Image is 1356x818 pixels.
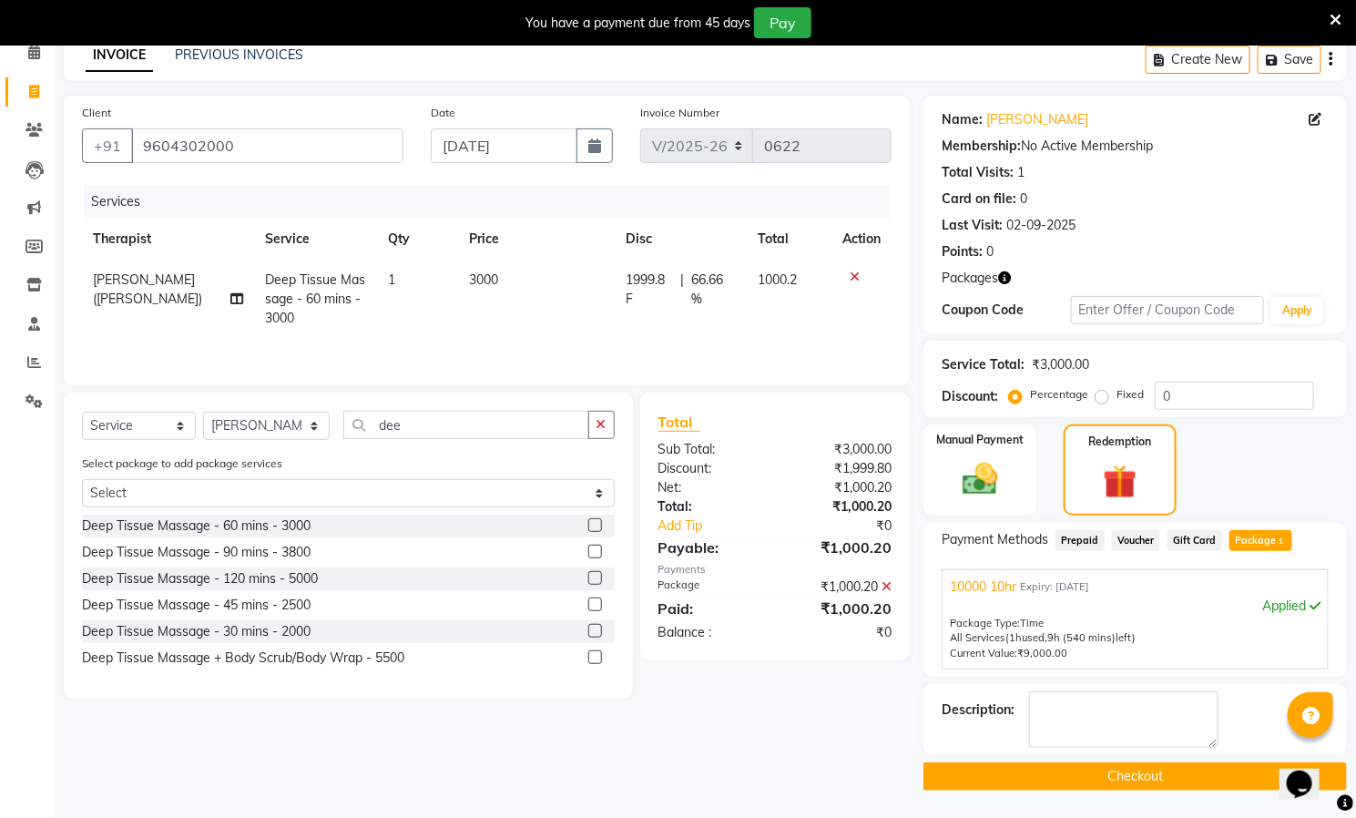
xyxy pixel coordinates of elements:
div: Points: [942,242,983,261]
iframe: chat widget [1280,745,1338,800]
span: 1000.2 [758,271,797,288]
label: Client [82,105,111,121]
div: Deep Tissue Massage - 45 mins - 2500 [82,596,311,615]
label: Invoice Number [640,105,719,121]
div: Payable: [645,537,775,558]
span: Payment Methods [942,530,1048,549]
span: [PERSON_NAME] ([PERSON_NAME]) [93,271,202,307]
label: Redemption [1088,434,1151,450]
div: Deep Tissue Massage + Body Scrub/Body Wrap - 5500 [82,649,404,668]
span: 1 [388,271,395,288]
div: Description: [942,700,1014,720]
div: Deep Tissue Massage - 90 mins - 3800 [82,543,311,562]
span: Package Type: [950,617,1020,629]
button: Apply [1271,297,1323,324]
th: Total [747,219,832,260]
th: Action [831,219,892,260]
div: Deep Tissue Massage - 60 mins - 3000 [82,516,311,536]
div: 0 [986,242,994,261]
a: Add Tip [645,516,797,536]
label: Date [431,105,455,121]
div: Net: [645,478,775,497]
button: Pay [754,7,811,38]
div: Card on file: [942,189,1016,209]
span: used, left) [1005,631,1136,644]
span: Total [658,413,700,432]
div: Last Visit: [942,216,1003,235]
label: Manual Payment [936,432,1024,448]
span: Time [1020,617,1044,629]
span: 66.66 % [691,271,735,309]
div: Discount: [942,387,998,406]
div: 02-09-2025 [1006,216,1076,235]
div: ₹1,999.80 [775,459,905,478]
label: Fixed [1116,386,1144,403]
a: [PERSON_NAME] [986,110,1088,129]
span: | [680,271,684,309]
input: Search or Scan [343,411,589,439]
div: 1 [1017,163,1025,182]
div: ₹0 [797,516,905,536]
div: ₹1,000.20 [775,478,905,497]
div: Deep Tissue Massage - 30 mins - 2000 [82,622,311,641]
span: 1 [1276,537,1286,547]
span: 9h (540 mins) [1047,631,1116,644]
span: 3000 [470,271,499,288]
div: 0 [1020,189,1027,209]
th: Price [459,219,616,260]
span: Voucher [1112,530,1160,551]
img: _cash.svg [952,459,1009,499]
div: Service Total: [942,355,1025,374]
div: Total: [645,497,775,516]
span: ₹9,000.00 [1017,647,1067,660]
button: +91 [82,128,133,163]
span: Package [1229,530,1292,551]
span: 1999.8 F [626,271,673,309]
div: ₹1,000.20 [775,598,905,619]
div: Paid: [645,598,775,619]
div: ₹1,000.20 [775,537,905,558]
img: _gift.svg [1093,461,1147,503]
div: Discount: [645,459,775,478]
th: Therapist [82,219,254,260]
input: Enter Offer / Coupon Code [1071,296,1264,324]
div: Balance : [645,623,775,642]
span: Expiry: [DATE] [1020,579,1089,595]
button: Create New [1146,46,1250,74]
div: Services [84,185,905,219]
span: Gift Card [1167,530,1222,551]
div: ₹3,000.00 [1032,355,1089,374]
span: Current Value: [950,647,1017,660]
span: Prepaid [1055,530,1105,551]
div: Applied [950,597,1320,616]
div: ₹1,000.20 [775,497,905,516]
button: Checkout [923,762,1347,791]
div: Coupon Code [942,301,1071,320]
a: PREVIOUS INVOICES [175,46,303,63]
span: Deep Tissue Massage - 60 mins - 3000 [265,271,365,326]
div: Deep Tissue Massage - 120 mins - 5000 [82,569,318,588]
span: All Services [950,631,1005,644]
a: INVOICE [86,39,153,72]
div: ₹1,000.20 [775,578,905,597]
div: Total Visits: [942,163,1014,182]
th: Service [254,219,377,260]
span: 10000 10hr [950,578,1016,597]
div: Payments [658,562,892,578]
div: You have a payment due from 45 days [525,14,750,33]
span: (1h [1005,631,1022,644]
th: Disc [615,219,746,260]
div: No Active Membership [942,137,1329,156]
div: Name: [942,110,983,129]
label: Select package to add package services [82,455,282,472]
button: Save [1258,46,1321,74]
div: Sub Total: [645,440,775,459]
span: Packages [942,269,998,288]
label: Percentage [1030,386,1088,403]
div: Membership: [942,137,1021,156]
div: ₹0 [775,623,905,642]
th: Qty [377,219,459,260]
div: ₹3,000.00 [775,440,905,459]
input: Search by Name/Mobile/Email/Code [131,128,403,163]
div: Package [645,578,775,597]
